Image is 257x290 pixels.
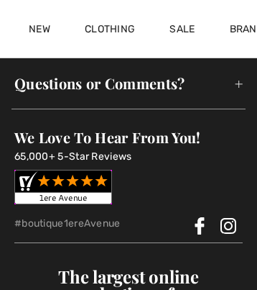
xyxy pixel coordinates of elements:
a: New [29,23,50,38]
p: #boutique1ereAvenue [14,216,167,231]
span: We Love To Hear From You! [14,127,201,147]
img: Customer Reviews [14,170,112,204]
span: Questions or Comments? [14,61,243,106]
img: Instagram [220,217,237,235]
img: Facebook [191,217,208,235]
a: Clothing [85,23,135,38]
a: 65,000+ 5-Star Reviews [14,150,132,163]
a: Sale [169,23,195,38]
